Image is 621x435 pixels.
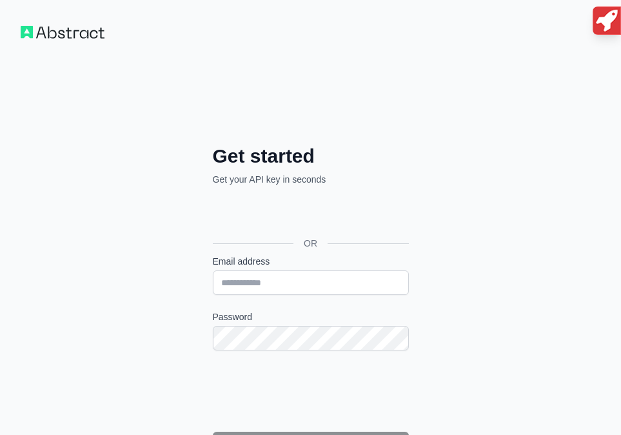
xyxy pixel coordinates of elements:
span: OR [293,237,328,250]
p: Get your API key in seconds [213,173,409,186]
label: Email address [213,255,409,268]
iframe: reCAPTCHA [213,366,409,416]
label: Password [213,310,409,323]
h2: Get started [213,145,409,168]
img: Workflow [21,26,104,39]
iframe: Pulsante Accedi con Google [206,200,413,228]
